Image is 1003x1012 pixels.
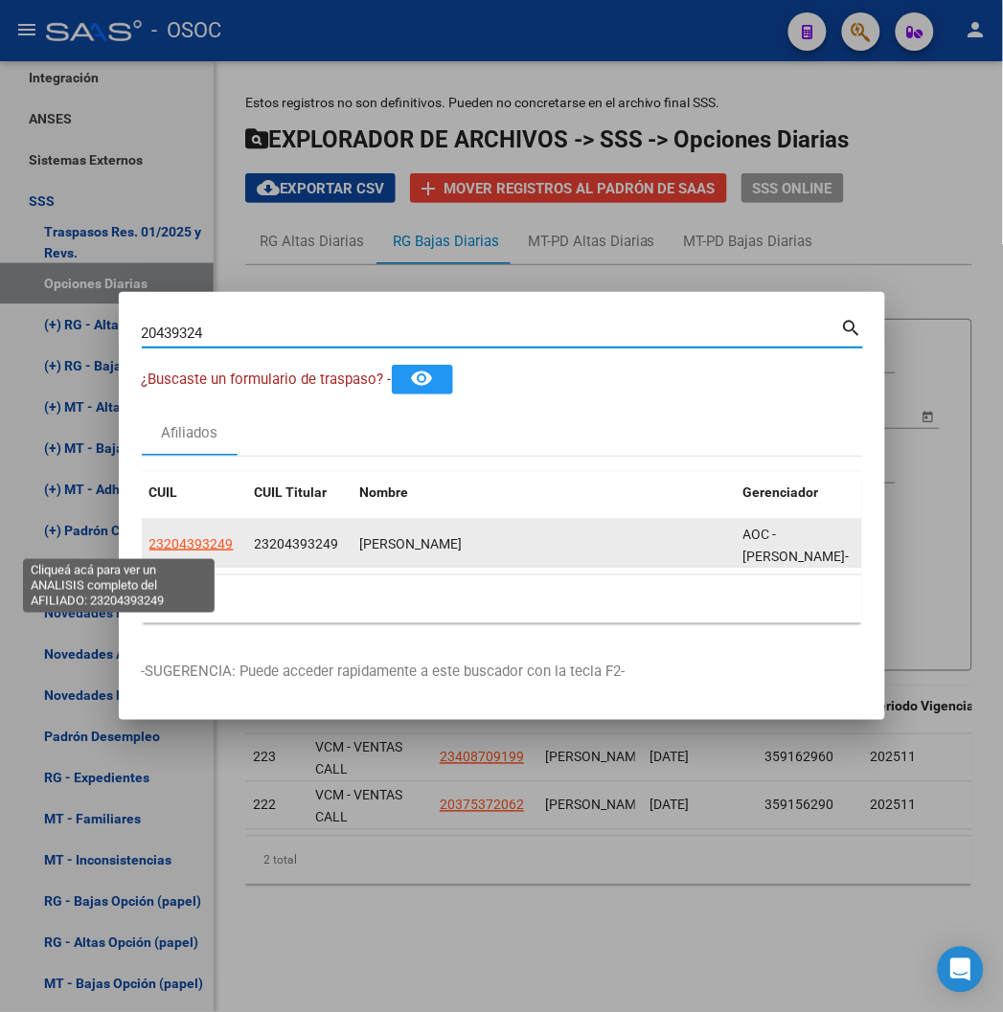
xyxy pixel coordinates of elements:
[743,527,873,607] span: AOC - [PERSON_NAME]-ALL SALUD-[GEOGRAPHIC_DATA]
[360,533,728,555] div: [PERSON_NAME]
[142,575,862,623] div: 1 total
[142,662,862,684] p: -SUGERENCIA: Puede acceder rapidamente a este buscador con la tecla F2-
[255,536,339,551] span: 23204393249
[353,472,736,513] datatable-header-cell: Nombre
[938,947,984,993] div: Open Intercom Messenger
[360,484,409,500] span: Nombre
[255,484,328,500] span: CUIL Titular
[161,422,217,444] div: Afiliados
[149,536,234,551] span: 23204393249
[736,472,880,513] datatable-header-cell: Gerenciador
[841,315,863,338] mat-icon: search
[411,367,434,390] mat-icon: remove_red_eye
[149,484,178,500] span: CUIL
[247,472,353,513] datatable-header-cell: CUIL Titular
[743,484,819,500] span: Gerenciador
[142,371,392,388] span: ¿Buscaste un formulario de traspaso? -
[142,472,247,513] datatable-header-cell: CUIL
